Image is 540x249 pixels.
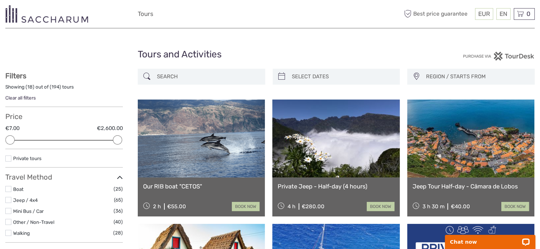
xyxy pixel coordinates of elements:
a: Other / Non-Travel [13,219,54,225]
span: 4 h [288,203,295,210]
span: Best price guarantee [402,8,473,20]
div: Showing ( ) out of ( ) tours [5,84,123,95]
span: (65) [114,196,123,204]
input: SELECT DATES [289,70,397,83]
a: Private tours [13,155,42,161]
div: €55.00 [167,203,186,210]
span: 3 h 30 m [422,203,444,210]
a: Boat [13,186,23,192]
a: book now [501,202,529,211]
h3: Price [5,112,123,121]
label: €2,600.00 [97,125,123,132]
span: (40) [114,218,123,226]
div: EN [496,8,511,20]
div: €280.00 [302,203,324,210]
img: 3281-7c2c6769-d4eb-44b0-bed6-48b5ed3f104e_logo_small.png [5,5,88,23]
a: Walking [13,230,30,236]
h1: Tours and Activities [138,49,403,60]
span: 0 [525,10,531,17]
a: Private Jeep - Half-day (4 hours) [278,183,394,190]
button: REGION / STARTS FROM [423,71,531,83]
div: €40.00 [451,203,470,210]
a: Mini Bus / Car [13,208,44,214]
span: (36) [114,207,123,215]
a: Clear all filters [5,95,36,101]
label: 194 [51,84,59,90]
h3: Travel Method [5,173,123,181]
a: book now [232,202,260,211]
a: Tours [138,9,153,19]
span: EUR [478,10,490,17]
iframe: LiveChat chat widget [440,227,540,249]
a: Jeep / 4x4 [13,197,38,203]
strong: Filters [5,72,26,80]
span: (25) [114,185,123,193]
a: Jeep Tour Half-day - Câmara de Lobos [413,183,529,190]
a: Our RIB boat "CETOS" [143,183,260,190]
a: book now [367,202,394,211]
label: €7.00 [5,125,20,132]
input: SEARCH [154,70,262,83]
span: 2 h [153,203,161,210]
label: 18 [27,84,33,90]
span: (28) [113,229,123,237]
img: PurchaseViaTourDesk.png [463,52,535,61]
